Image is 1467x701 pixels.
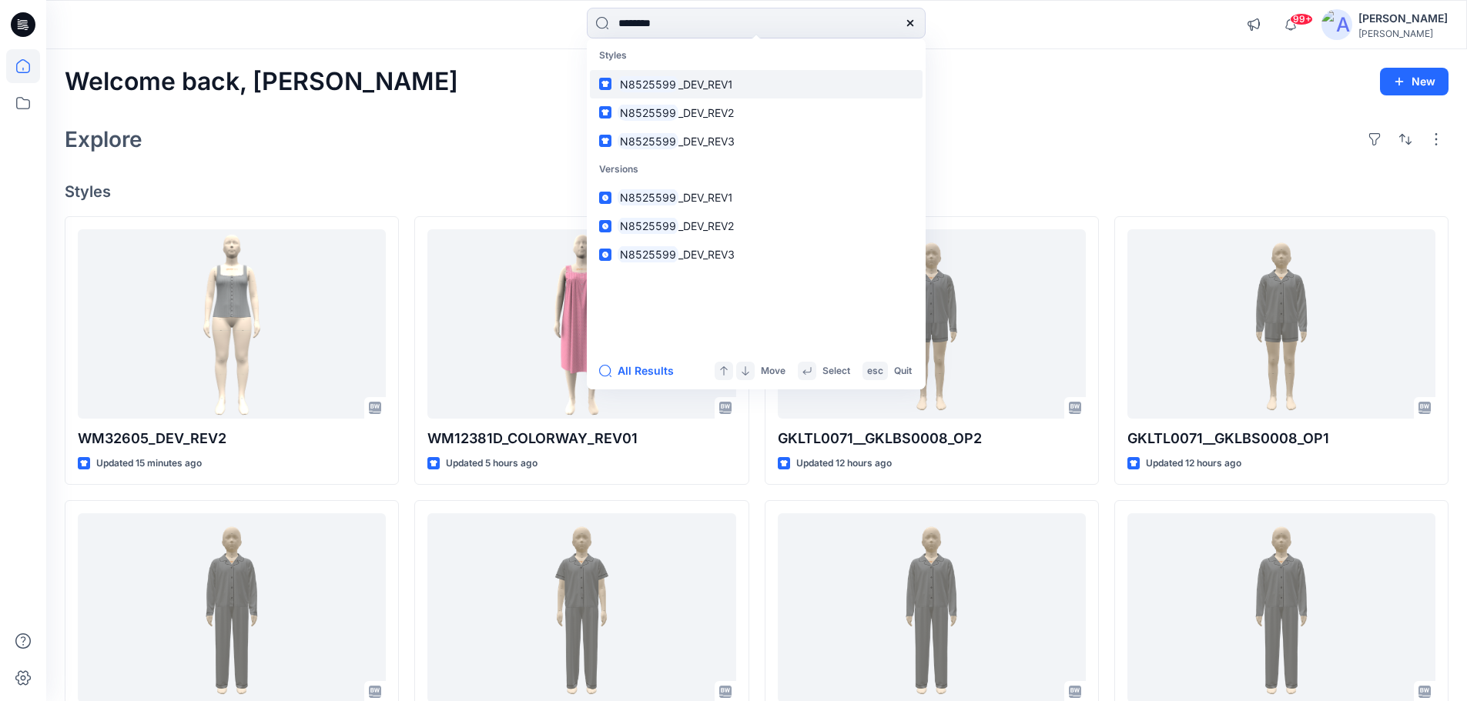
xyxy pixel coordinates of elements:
p: GKLTL0071__GKLBS0008_OP2 [778,428,1086,449]
div: [PERSON_NAME] [1358,28,1448,39]
p: esc [867,363,883,379]
mark: N8525599 [618,75,678,93]
a: N8525599_DEV_REV3 [590,240,923,269]
mark: N8525599 [618,217,678,235]
h2: Explore [65,127,142,152]
span: 99+ [1290,13,1313,25]
p: Styles [590,42,923,70]
a: WM12381D_COLORWAY_REV01 [427,229,735,419]
a: N8525599_DEV_REV2 [590,212,923,240]
p: Updated 12 hours ago [796,456,892,472]
a: WM32605_DEV_REV2 [78,229,386,419]
a: GKLTL0071__GKLBS0008_OP1 [1127,229,1435,419]
mark: N8525599 [618,132,678,150]
img: avatar [1321,9,1352,40]
a: N8525599_DEV_REV2 [590,98,923,127]
p: Move [761,363,785,379]
p: WM32605_DEV_REV2 [78,428,386,449]
div: [PERSON_NAME] [1358,9,1448,28]
span: _DEV_REV2 [678,106,734,119]
p: Quit [894,363,912,379]
span: _DEV_REV3 [678,135,735,148]
span: _DEV_REV3 [678,248,735,261]
p: Select [822,363,850,379]
a: N8525599_DEV_REV3 [590,127,923,155]
p: Updated 15 minutes ago [96,456,202,472]
p: Updated 5 hours ago [446,456,538,472]
span: _DEV_REV1 [678,78,733,91]
p: Updated 12 hours ago [1146,456,1241,472]
button: All Results [599,362,684,380]
h4: Styles [65,182,1449,201]
p: Versions [590,155,923,184]
span: _DEV_REV1 [678,191,733,204]
mark: N8525599 [618,245,678,263]
p: GKLTL0071__GKLBS0008_OP1 [1127,428,1435,449]
mark: N8525599 [618,189,678,206]
a: GKLTL0071__GKLBS0008_OP2 [778,229,1086,419]
a: N8525599_DEV_REV1 [590,183,923,212]
p: WM12381D_COLORWAY_REV01 [427,428,735,449]
a: N8525599_DEV_REV1 [590,70,923,98]
h2: Welcome back, [PERSON_NAME] [65,68,458,96]
button: New [1380,68,1449,95]
mark: N8525599 [618,104,678,122]
span: _DEV_REV2 [678,219,734,232]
